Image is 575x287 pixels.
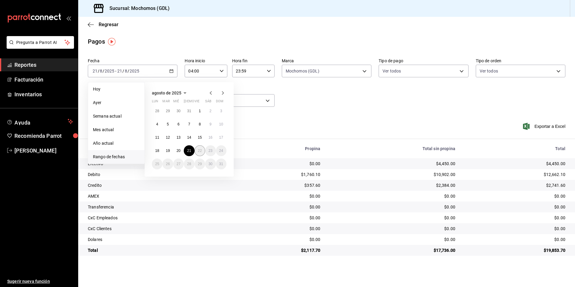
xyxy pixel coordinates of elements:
div: Transferencia [88,204,229,210]
abbr: 12 de agosto de 2025 [166,135,170,140]
span: Año actual [93,140,140,147]
abbr: jueves [184,99,219,106]
abbr: lunes [152,99,158,106]
div: $0.00 [465,215,565,221]
button: 27 de agosto de 2025 [173,159,184,169]
span: Semana actual [93,113,140,119]
abbr: 10 de agosto de 2025 [219,122,223,126]
input: -- [92,69,98,73]
span: Sugerir nueva función [7,278,73,285]
span: / [103,69,104,73]
abbr: 30 de julio de 2025 [177,109,180,113]
div: Debito [88,171,229,177]
span: Recomienda Parrot [14,132,73,140]
button: 25 de agosto de 2025 [152,159,162,169]
button: Regresar [88,22,118,27]
div: $0.00 [238,193,320,199]
abbr: 14 de agosto de 2025 [187,135,191,140]
div: Propina [238,146,320,151]
div: $4,450.00 [465,161,565,167]
button: 12 de agosto de 2025 [162,132,173,143]
abbr: 28 de julio de 2025 [155,109,159,113]
abbr: 29 de julio de 2025 [166,109,170,113]
button: 18 de agosto de 2025 [152,145,162,156]
button: 19 de agosto de 2025 [162,145,173,156]
abbr: viernes [195,99,199,106]
button: 10 de agosto de 2025 [216,119,226,130]
label: Marca [282,59,371,63]
abbr: sábado [205,99,211,106]
input: -- [125,69,128,73]
div: Total sin propina [330,146,455,151]
label: Tipo de orden [476,59,565,63]
span: Mochomos (GDL) [286,68,319,74]
h3: Sucursal: Mochomos (GDL) [105,5,170,12]
span: / [128,69,129,73]
button: 21 de agosto de 2025 [184,145,194,156]
abbr: 19 de agosto de 2025 [166,149,170,153]
span: Ver todos [383,68,401,74]
abbr: martes [162,99,170,106]
div: $0.00 [238,226,320,232]
button: 8 de agosto de 2025 [195,119,205,130]
button: Pregunta a Parrot AI [7,36,74,49]
span: Mes actual [93,127,140,133]
button: 29 de julio de 2025 [162,106,173,116]
span: / [122,69,124,73]
abbr: 26 de agosto de 2025 [166,162,170,166]
button: 22 de agosto de 2025 [195,145,205,156]
abbr: 31 de julio de 2025 [187,109,191,113]
abbr: 22 de agosto de 2025 [198,149,202,153]
button: 30 de agosto de 2025 [205,159,216,169]
button: Tooltip marker [108,38,115,45]
button: 7 de agosto de 2025 [184,119,194,130]
div: CxC Empleados [88,215,229,221]
div: $0.00 [330,226,455,232]
abbr: 17 de agosto de 2025 [219,135,223,140]
div: $0.00 [465,193,565,199]
button: 28 de julio de 2025 [152,106,162,116]
button: Exportar a Excel [524,123,565,130]
button: 13 de agosto de 2025 [173,132,184,143]
button: 17 de agosto de 2025 [216,132,226,143]
div: $0.00 [465,204,565,210]
div: $0.00 [238,204,320,210]
abbr: domingo [216,99,223,106]
input: ---- [104,69,115,73]
button: 9 de agosto de 2025 [205,119,216,130]
abbr: 16 de agosto de 2025 [208,135,212,140]
div: Credito [88,182,229,188]
div: CxC Clientes [88,226,229,232]
span: Ver todos [480,68,498,74]
div: $17,736.00 [330,247,455,253]
abbr: 7 de agosto de 2025 [188,122,190,126]
abbr: miércoles [173,99,179,106]
span: Inventarios [14,90,73,98]
div: Pagos [88,37,105,46]
span: [PERSON_NAME] [14,147,73,155]
div: Total [88,247,229,253]
button: agosto de 2025 [152,89,189,97]
span: - [115,69,116,73]
abbr: 30 de agosto de 2025 [208,162,212,166]
abbr: 2 de agosto de 2025 [209,109,211,113]
label: Tipo de pago [379,59,468,63]
button: 31 de julio de 2025 [184,106,194,116]
abbr: 5 de agosto de 2025 [167,122,169,126]
abbr: 20 de agosto de 2025 [177,149,180,153]
abbr: 3 de agosto de 2025 [220,109,222,113]
span: Regresar [99,22,118,27]
div: $1,760.10 [238,171,320,177]
abbr: 21 de agosto de 2025 [187,149,191,153]
abbr: 4 de agosto de 2025 [156,122,158,126]
a: Pregunta a Parrot AI [4,44,74,50]
div: $2,741.60 [465,182,565,188]
button: 15 de agosto de 2025 [195,132,205,143]
abbr: 13 de agosto de 2025 [177,135,180,140]
input: -- [117,69,122,73]
button: 20 de agosto de 2025 [173,145,184,156]
button: 16 de agosto de 2025 [205,132,216,143]
span: agosto de 2025 [152,91,181,95]
div: $4,450.00 [330,161,455,167]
